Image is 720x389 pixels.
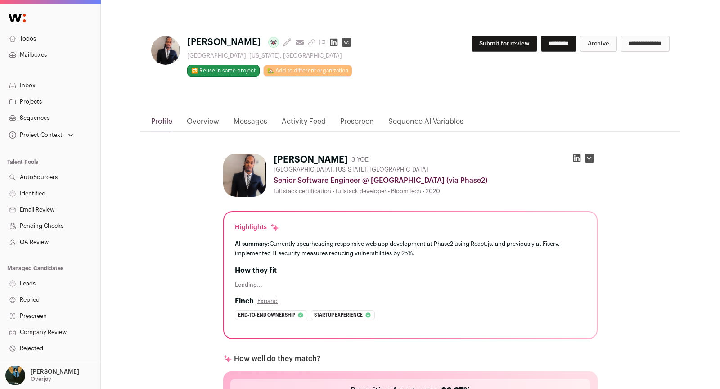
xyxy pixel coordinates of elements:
[257,298,278,305] button: Expand
[234,116,267,131] a: Messages
[5,366,25,385] img: 12031951-medium_jpg
[7,129,75,141] button: Open dropdown
[314,311,363,320] span: Startup experience
[238,311,295,320] span: End-to-end ownership
[235,241,270,247] span: AI summary:
[274,175,598,186] div: Senior Software Engineer @ [GEOGRAPHIC_DATA] (via Phase2)
[235,223,279,232] div: Highlights
[235,265,586,276] h2: How they fit
[274,188,598,195] div: full stack certification - fullstack developer - BloomTech - 2020
[235,239,586,258] div: Currently spearheading responsive web app development at Phase2 using React.js, and previously at...
[4,366,81,385] button: Open dropdown
[234,353,320,364] p: How well do they match?
[31,368,79,375] p: [PERSON_NAME]
[388,116,463,131] a: Sequence AI Variables
[187,116,219,131] a: Overview
[7,131,63,139] div: Project Context
[580,36,617,52] button: Archive
[282,116,326,131] a: Activity Feed
[472,36,537,52] button: Submit for review
[223,154,266,197] img: 83e999b8f179abd70e948229aa875637bc5b803b4fd1381a9e8f70008eb189ad.jpg
[4,9,31,27] img: Wellfound
[235,296,254,307] h2: Finch
[235,281,586,289] div: Loading...
[187,52,355,59] div: [GEOGRAPHIC_DATA], [US_STATE], [GEOGRAPHIC_DATA]
[274,154,348,166] h1: [PERSON_NAME]
[31,375,51,383] p: Overjoy
[351,155,369,164] div: 3 YOE
[274,166,428,173] span: [GEOGRAPHIC_DATA], [US_STATE], [GEOGRAPHIC_DATA]
[340,116,374,131] a: Prescreen
[187,65,260,77] button: 🔂 Reuse in same project
[151,116,172,131] a: Profile
[263,65,352,77] a: 🏡 Add to different organization
[151,36,180,65] img: 83e999b8f179abd70e948229aa875637bc5b803b4fd1381a9e8f70008eb189ad.jpg
[187,36,261,49] span: [PERSON_NAME]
